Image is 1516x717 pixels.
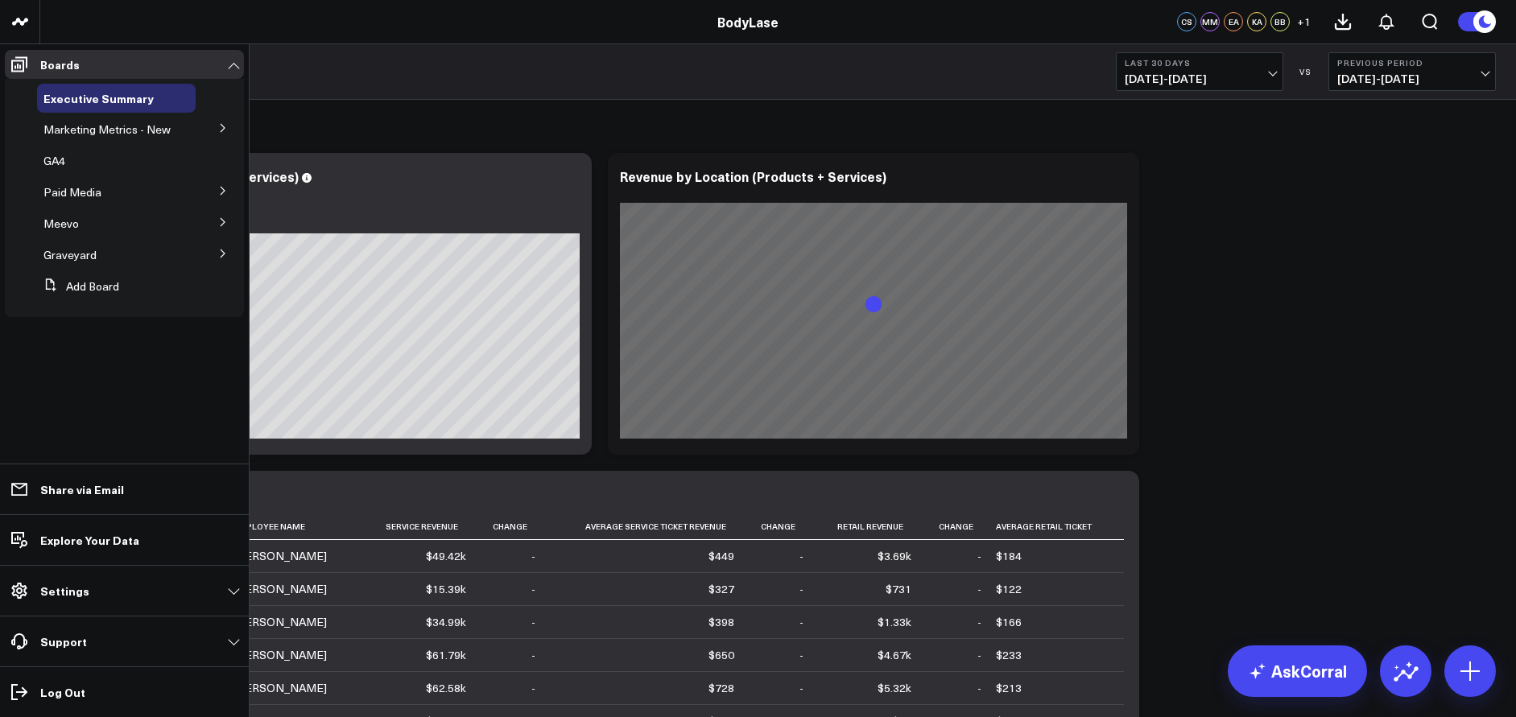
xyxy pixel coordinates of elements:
div: [PERSON_NAME] [233,581,327,597]
div: - [531,548,535,564]
span: + 1 [1297,16,1311,27]
div: - [799,680,803,696]
div: MM [1200,12,1220,31]
th: Employee Name [233,513,365,540]
div: - [799,647,803,663]
th: Change [481,513,550,540]
div: $233 [996,647,1022,663]
div: $650 [708,647,734,663]
div: - [531,647,535,663]
div: VS [1291,67,1320,76]
div: $4.67k [878,647,911,663]
div: [PERSON_NAME] [233,680,327,696]
div: CS [1177,12,1196,31]
span: GA4 [43,153,65,168]
div: - [531,680,535,696]
button: +1 [1294,12,1313,31]
div: $731 [886,581,911,597]
p: Boards [40,58,80,71]
div: $213 [996,680,1022,696]
div: [PERSON_NAME] [233,614,327,630]
div: EA [1224,12,1243,31]
div: $184 [996,548,1022,564]
a: Log Out [5,678,244,707]
a: Marketing Metrics - New [43,123,171,136]
div: $449 [708,548,734,564]
p: Settings [40,584,89,597]
div: KA [1247,12,1266,31]
div: $61.79k [426,647,466,663]
span: Marketing Metrics - New [43,122,171,137]
div: - [977,614,981,630]
div: - [531,581,535,597]
b: Previous Period [1337,58,1487,68]
div: [PERSON_NAME] [233,548,327,564]
a: AskCorral [1228,645,1367,697]
button: Last 30 Days[DATE]-[DATE] [1116,52,1283,91]
div: - [977,680,981,696]
span: Paid Media [43,184,101,200]
div: Previous: $948.33k [72,220,580,233]
div: $3.69k [878,548,911,564]
button: Add Board [37,272,119,301]
div: $49.42k [426,548,466,564]
th: Service Revenue [365,513,481,540]
div: - [799,581,803,597]
p: Explore Your Data [40,534,139,546]
div: BB [1270,12,1290,31]
a: Executive Summary [43,92,154,105]
div: - [799,614,803,630]
a: Paid Media [43,186,101,199]
div: $34.99k [426,614,466,630]
div: $15.39k [426,581,466,597]
div: $327 [708,581,734,597]
div: Revenue by Location (Products + Services) [620,167,886,185]
b: Last 30 Days [1125,58,1274,68]
p: Share via Email [40,483,124,496]
th: Average Retail Ticket [996,513,1124,540]
span: Executive Summary [43,90,154,106]
p: Support [40,635,87,648]
a: GA4 [43,155,65,167]
span: Meevo [43,216,79,231]
span: [DATE] - [DATE] [1337,72,1487,85]
div: $728 [708,680,734,696]
a: Graveyard [43,249,97,262]
div: - [799,548,803,564]
div: $166 [996,614,1022,630]
th: Retail Revenue [818,513,926,540]
button: Previous Period[DATE]-[DATE] [1328,52,1496,91]
div: - [977,581,981,597]
div: $1.33k [878,614,911,630]
p: Log Out [40,686,85,698]
div: - [977,548,981,564]
div: $122 [996,581,1022,597]
div: [PERSON_NAME] [233,647,327,663]
div: $5.32k [878,680,911,696]
th: Change [926,513,995,540]
div: - [977,647,981,663]
span: Graveyard [43,247,97,262]
th: Average Service Ticket Revenue [550,513,749,540]
a: BodyLase [717,13,779,31]
div: $398 [708,614,734,630]
th: Change [749,513,818,540]
div: - [531,614,535,630]
a: Meevo [43,217,79,230]
div: $62.58k [426,680,466,696]
span: [DATE] - [DATE] [1125,72,1274,85]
